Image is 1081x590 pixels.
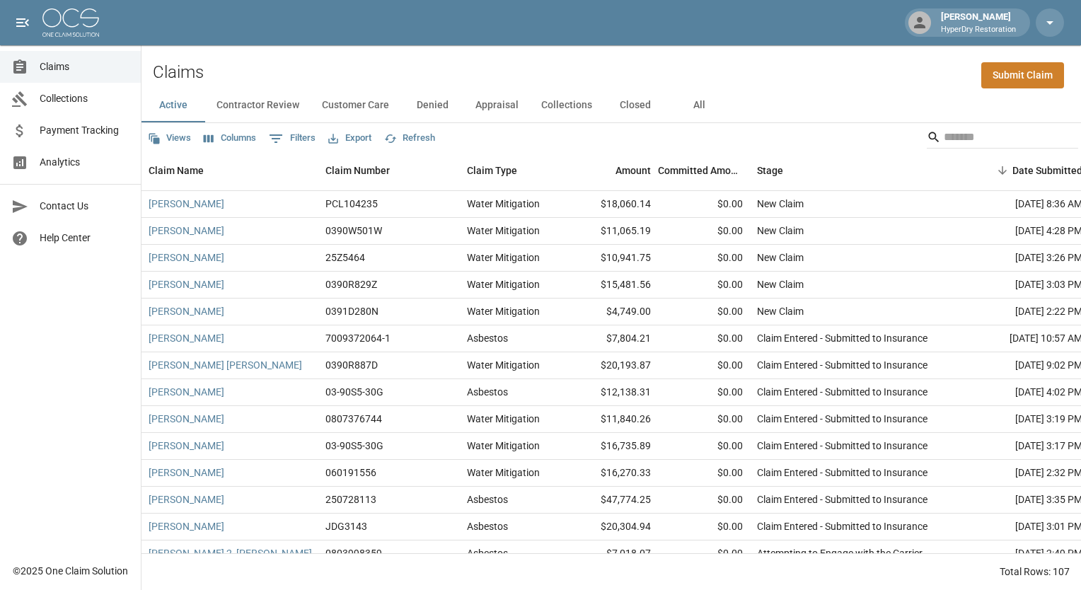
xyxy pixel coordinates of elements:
[141,88,1081,122] div: dynamic tabs
[467,250,540,265] div: Water Mitigation
[658,352,750,379] div: $0.00
[467,151,517,190] div: Claim Type
[8,8,37,37] button: open drawer
[467,412,540,426] div: Water Mitigation
[318,151,460,190] div: Claim Number
[149,385,224,399] a: [PERSON_NAME]
[467,277,540,291] div: Water Mitigation
[757,331,927,345] div: Claim Entered - Submitted to Insurance
[325,412,382,426] div: 0807376744
[149,224,224,238] a: [PERSON_NAME]
[325,465,376,480] div: 060191556
[149,151,204,190] div: Claim Name
[311,88,400,122] button: Customer Care
[566,514,658,540] div: $20,304.94
[658,218,750,245] div: $0.00
[467,331,508,345] div: Asbestos
[530,88,603,122] button: Collections
[153,62,204,83] h2: Claims
[467,519,508,533] div: Asbestos
[566,379,658,406] div: $12,138.31
[981,62,1064,88] a: Submit Claim
[40,199,129,214] span: Contact Us
[141,88,205,122] button: Active
[381,127,439,149] button: Refresh
[467,546,508,560] div: Asbestos
[149,412,224,426] a: [PERSON_NAME]
[941,24,1016,36] p: HyperDry Restoration
[467,439,540,453] div: Water Mitigation
[467,197,540,211] div: Water Mitigation
[566,272,658,299] div: $15,481.56
[149,197,224,211] a: [PERSON_NAME]
[325,250,365,265] div: 25Z5464
[658,540,750,567] div: $0.00
[757,304,804,318] div: New Claim
[658,379,750,406] div: $0.00
[325,492,376,507] div: 250728113
[566,433,658,460] div: $16,735.89
[325,197,378,211] div: PCL104235
[325,304,378,318] div: 0391D280N
[400,88,464,122] button: Denied
[566,151,658,190] div: Amount
[42,8,99,37] img: ocs-logo-white-transparent.png
[149,358,302,372] a: [PERSON_NAME] [PERSON_NAME]
[149,277,224,291] a: [PERSON_NAME]
[40,91,129,106] span: Collections
[935,10,1022,35] div: [PERSON_NAME]
[757,519,927,533] div: Claim Entered - Submitted to Insurance
[325,151,390,190] div: Claim Number
[325,358,378,372] div: 0390R887D
[467,224,540,238] div: Water Mitigation
[667,88,731,122] button: All
[566,299,658,325] div: $4,749.00
[149,519,224,533] a: [PERSON_NAME]
[566,406,658,433] div: $11,840.26
[149,250,224,265] a: [PERSON_NAME]
[467,358,540,372] div: Water Mitigation
[658,245,750,272] div: $0.00
[757,151,783,190] div: Stage
[566,245,658,272] div: $10,941.75
[757,224,804,238] div: New Claim
[141,151,318,190] div: Claim Name
[757,492,927,507] div: Claim Entered - Submitted to Insurance
[149,492,224,507] a: [PERSON_NAME]
[13,564,128,578] div: © 2025 One Claim Solution
[658,433,750,460] div: $0.00
[615,151,651,190] div: Amount
[149,439,224,453] a: [PERSON_NAME]
[658,151,750,190] div: Committed Amount
[1000,565,1070,579] div: Total Rows: 107
[40,123,129,138] span: Payment Tracking
[757,385,927,399] div: Claim Entered - Submitted to Insurance
[566,460,658,487] div: $16,270.33
[325,224,382,238] div: 0390W501W
[658,406,750,433] div: $0.00
[149,546,312,560] a: [PERSON_NAME] 2, [PERSON_NAME]
[603,88,667,122] button: Closed
[325,385,383,399] div: 03-90S5-30G
[757,412,927,426] div: Claim Entered - Submitted to Insurance
[757,197,804,211] div: New Claim
[265,127,319,150] button: Show filters
[757,358,927,372] div: Claim Entered - Submitted to Insurance
[757,250,804,265] div: New Claim
[467,492,508,507] div: Asbestos
[750,151,962,190] div: Stage
[40,155,129,170] span: Analytics
[927,126,1078,151] div: Search
[460,151,566,190] div: Claim Type
[325,546,382,560] div: 0803998359
[658,299,750,325] div: $0.00
[658,272,750,299] div: $0.00
[40,59,129,74] span: Claims
[467,385,508,399] div: Asbestos
[757,277,804,291] div: New Claim
[993,161,1012,180] button: Sort
[566,487,658,514] div: $47,774.25
[658,514,750,540] div: $0.00
[464,88,530,122] button: Appraisal
[658,325,750,352] div: $0.00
